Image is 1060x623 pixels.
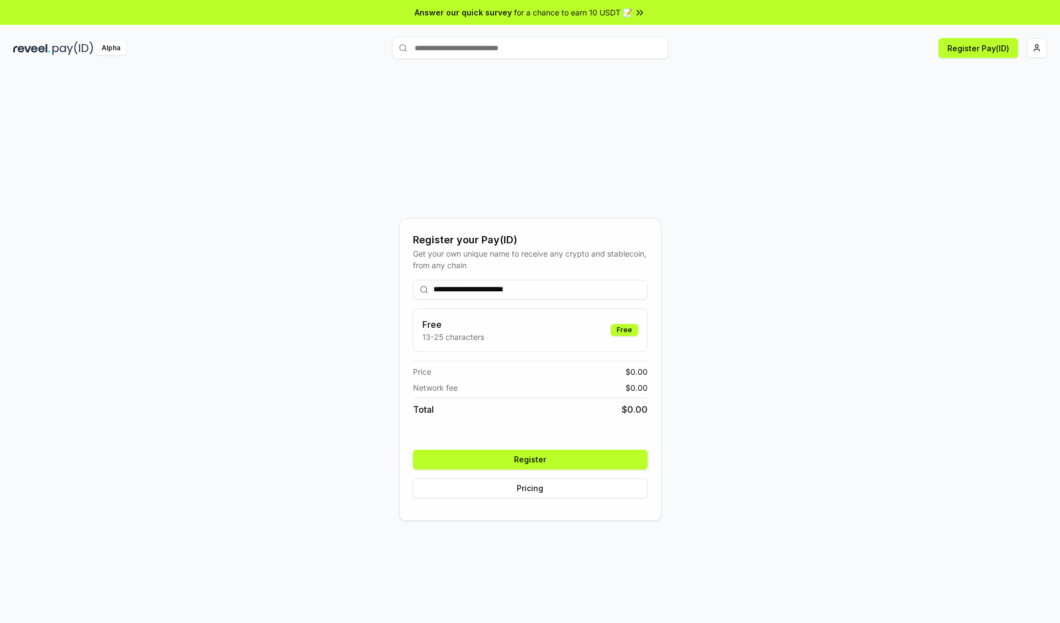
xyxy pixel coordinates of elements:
[422,331,484,343] p: 13-25 characters
[611,324,638,336] div: Free
[413,478,648,498] button: Pricing
[413,232,648,248] div: Register your Pay(ID)
[413,366,431,377] span: Price
[415,7,512,18] span: Answer our quick survey
[13,41,50,55] img: reveel_dark
[96,41,126,55] div: Alpha
[514,7,632,18] span: for a chance to earn 10 USDT 📝
[622,403,648,416] span: $ 0.00
[413,382,458,393] span: Network fee
[422,318,484,331] h3: Free
[939,38,1018,58] button: Register Pay(ID)
[413,403,434,416] span: Total
[413,450,648,470] button: Register
[52,41,93,55] img: pay_id
[626,382,648,393] span: $ 0.00
[413,248,648,271] div: Get your own unique name to receive any crypto and stablecoin, from any chain
[626,366,648,377] span: $ 0.00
